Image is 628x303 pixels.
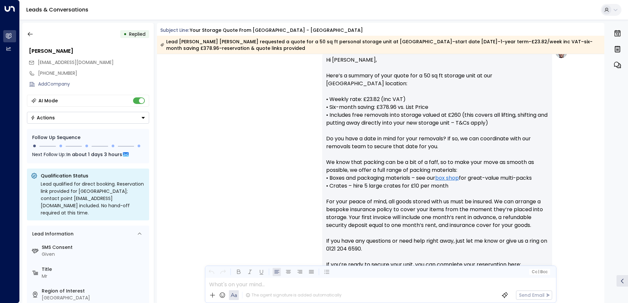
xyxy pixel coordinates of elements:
div: Lead Information [30,231,74,237]
a: Leads & Conversations [26,6,88,13]
span: Replied [129,31,146,37]
div: Button group with a nested menu [27,112,149,124]
a: box shop [435,174,459,182]
div: Lead qualified for direct booking. Reservation link provided for [GEOGRAPHIC_DATA]; contact point... [41,180,145,216]
div: Your storage quote from [GEOGRAPHIC_DATA] - [GEOGRAPHIC_DATA] [190,27,363,34]
div: Follow Up Sequence [32,134,144,141]
div: [PERSON_NAME] [29,47,149,55]
div: Lead [PERSON_NAME] [PERSON_NAME] requested a quote for a 50 sq ft personal storage unit at [GEOGR... [160,38,601,51]
label: Region of Interest [42,288,146,294]
button: Redo [219,268,227,276]
label: SMS Consent [42,244,146,251]
p: Hi [PERSON_NAME], Here’s a summary of your quote for a 50 sq ft storage unit at our [GEOGRAPHIC_D... [326,56,548,300]
div: The agent signature is added automatically [246,292,342,298]
span: [EMAIL_ADDRESS][DOMAIN_NAME] [38,59,114,66]
div: [GEOGRAPHIC_DATA] [42,294,146,301]
button: Undo [207,268,215,276]
div: Next Follow Up: [32,151,144,158]
div: • [123,28,127,40]
div: Given [42,251,146,258]
button: Cc|Bcc [529,269,550,275]
div: AI Mode [38,97,58,104]
button: Actions [27,112,149,124]
div: Mr [42,273,146,280]
div: Actions [31,115,55,121]
span: | [538,270,539,274]
div: AddCompany [38,81,149,88]
p: Qualification Status [41,172,145,179]
span: Subject Line: [160,27,189,33]
span: Jimifashion11@gmail.com [38,59,114,66]
span: In about 1 days 3 hours [66,151,122,158]
label: Title [42,266,146,273]
div: [PHONE_NUMBER] [38,70,149,77]
span: Cc Bcc [531,270,547,274]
